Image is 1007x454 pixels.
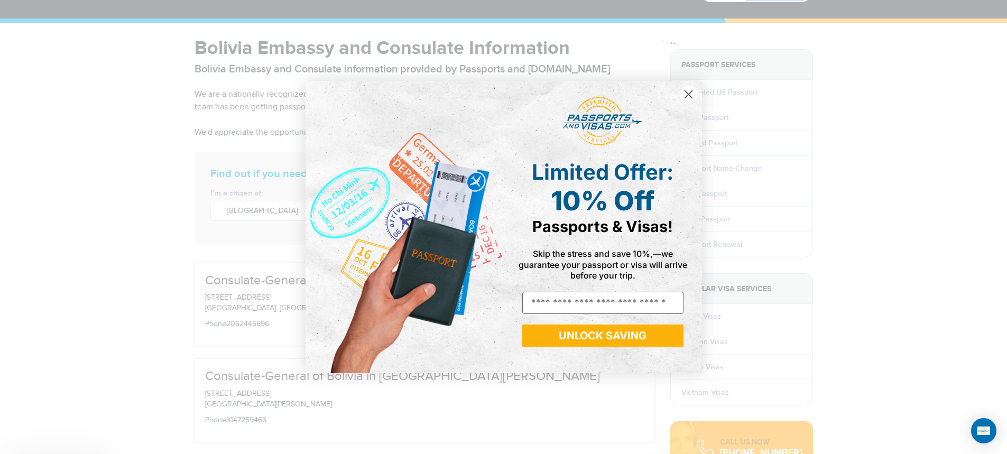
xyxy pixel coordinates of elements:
[522,325,683,347] button: UNLOCK SAVING
[563,97,642,146] img: passports and visas
[971,418,996,443] div: Open Intercom Messenger
[519,248,687,280] span: Skip the stress and save 10%,—we guarantee your passport or visa will arrive before your trip.
[532,159,673,185] span: Limited Offer:
[306,81,504,373] img: de9cda0d-0715-46ca-9a25-073762a91ba7.png
[679,85,698,104] button: Close dialog
[551,185,654,217] span: 10% Off
[532,217,673,236] span: Passports & Visas!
